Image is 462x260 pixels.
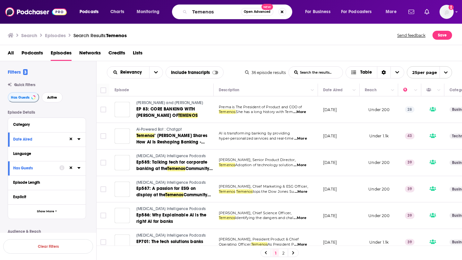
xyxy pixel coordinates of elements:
[323,160,337,165] p: [DATE]
[449,5,454,10] svg: Add a profile image
[13,150,81,158] button: Language
[440,5,454,19] span: Logged in as bjonesvested
[47,96,57,99] span: Active
[219,131,290,135] span: AI is transforming banking by providing
[323,213,337,218] p: [DATE]
[323,186,337,192] p: [DATE]
[323,107,337,112] p: [DATE]
[305,7,330,16] span: For Business
[405,159,415,166] p: 39
[403,86,412,94] div: Power Score
[219,237,299,241] span: [PERSON_NAME], President Product & Chief
[440,5,454,19] button: Show profile menu
[165,192,183,198] span: Temenos
[23,69,28,75] span: 3
[377,67,390,78] div: Sort Direction
[132,7,168,17] button: open menu
[136,159,208,171] span: Ep585: Talking tech for corporate banking at the
[136,133,154,138] span: Temenos
[251,242,268,247] span: Temenos
[136,100,213,106] a: [PERSON_NAME] and [PERSON_NAME]
[8,204,86,219] button: Show More
[37,210,54,213] span: Show More
[79,48,101,61] a: Networks
[136,180,206,185] span: [MEDICAL_DATA] Intelligence Podcasts
[368,160,389,165] span: Under 200
[107,70,149,75] button: open menu
[365,86,377,94] div: Reach
[21,48,43,61] span: Podcasts
[280,249,287,257] a: 2
[219,158,295,162] span: [PERSON_NAME], Senior Product Director,
[309,86,316,94] button: Column Actions
[8,69,28,75] h2: Filters
[100,160,106,166] span: Toggle select row
[395,31,427,40] button: Send feedback
[8,92,39,102] button: Has Guests
[13,193,81,201] button: Explicit
[407,66,452,78] button: open menu
[107,66,163,78] h2: Choose List sort
[8,229,86,234] p: Audience & Reach
[405,106,415,113] p: 28
[136,186,196,198] span: Ep587: A passion for ESG on display at the
[137,7,159,16] span: Monitoring
[136,153,213,159] a: [MEDICAL_DATA] Intelligence Podcasts
[136,233,206,238] span: [MEDICAL_DATA] Intelligence Podcasts
[219,163,235,167] span: Temenos
[120,70,144,75] span: Relevancy
[369,134,389,138] span: Under 1.1k
[294,242,307,247] span: ...More
[323,133,337,139] p: [DATE]
[294,136,307,141] span: ...More
[235,163,293,167] span: Adoption of technology solution
[100,107,106,112] span: Toggle select row
[115,86,129,94] div: Episode
[3,239,93,254] button: Clear Filters
[219,242,251,247] span: Operating Officer,
[369,240,389,245] span: Under 1.1k
[136,180,213,186] a: [MEDICAL_DATA] Intelligence Podcasts
[5,6,67,18] a: Podchaser - Follow, Share and Rate Podcasts
[13,195,76,199] div: Explicit
[108,48,125,61] a: Credits
[75,7,107,17] button: open menu
[136,239,209,251] span: EP701: The tech solutions banks want, the tech solutions they need
[8,110,86,115] p: Episode Details
[13,180,76,185] div: Episode Length
[136,127,213,133] a: AI-Powered Bot : Chatgpt
[136,159,213,172] a: Ep585: Talking tech for corporate banking at theTemenosCommunity Forum 2023
[106,7,128,17] a: Charts
[440,5,454,19] img: User Profile
[360,70,372,75] span: Table
[13,135,68,143] button: Date Aired
[268,242,294,247] span: As President P
[219,110,236,114] span: Temenos.
[11,96,30,99] span: Has Guests
[100,133,106,139] span: Toggle select row
[426,86,435,94] div: Has Guests
[405,239,415,245] p: 39
[295,189,307,194] span: ...More
[406,6,417,17] a: Show notifications dropdown
[432,31,452,40] button: Save
[405,186,415,192] p: 39
[244,10,270,13] span: Open Advanced
[219,189,235,194] span: Temenos
[100,213,106,218] span: Toggle select row
[236,189,252,194] span: Temenos
[8,48,14,61] a: All
[51,48,72,61] a: Episodes
[136,127,182,132] span: AI-Powered Bot : Chatgpt
[253,189,294,194] span: tops the Dow Jones Su
[166,66,224,78] div: Include transcripts
[133,48,142,61] a: Lists
[13,120,81,128] button: Category
[422,6,432,17] a: Show notifications dropdown
[368,187,389,191] span: Under 200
